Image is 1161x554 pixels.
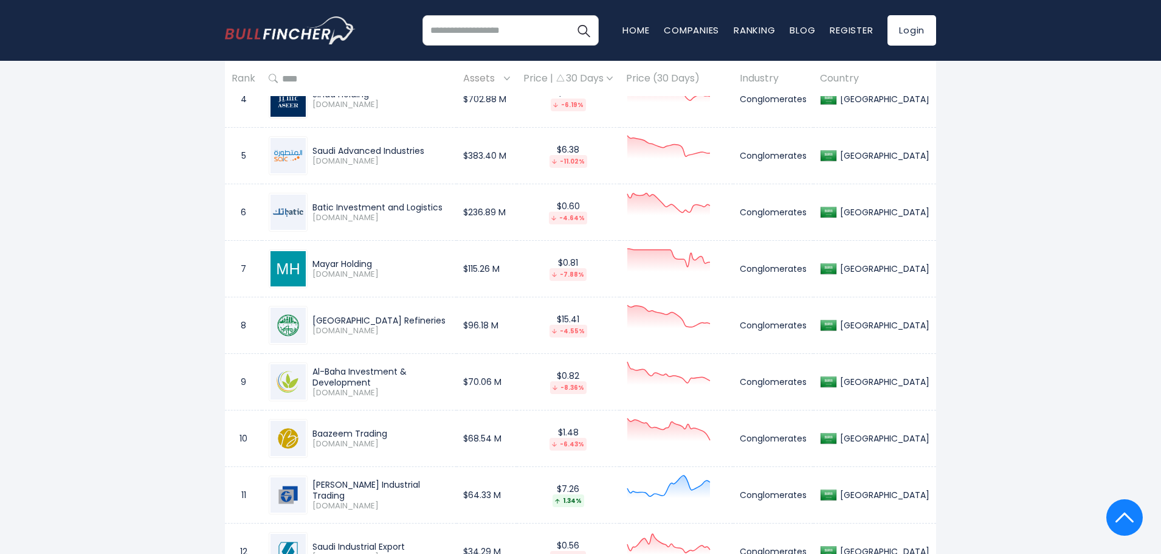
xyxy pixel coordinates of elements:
[270,195,306,230] img: 4110.SR.png
[312,501,450,511] span: [DOMAIN_NAME]
[733,410,813,467] td: Conglomerates
[734,24,775,36] a: Ranking
[312,315,450,326] div: [GEOGRAPHIC_DATA] Refineries
[523,483,613,507] div: $7.26
[312,269,450,280] span: [DOMAIN_NAME]
[523,201,613,224] div: $0.60
[225,297,262,354] td: 8
[549,212,587,224] div: -4.64%
[549,155,587,168] div: -11.02%
[733,354,813,410] td: Conglomerates
[733,128,813,184] td: Conglomerates
[463,69,501,88] span: Assets
[733,184,813,241] td: Conglomerates
[813,61,936,97] th: Country
[270,421,306,456] img: 4051.SR.png
[456,184,517,241] td: $236.89 M
[270,477,306,513] img: 4141.SR.png
[837,433,929,444] div: [GEOGRAPHIC_DATA]
[622,24,649,36] a: Home
[733,241,813,297] td: Conglomerates
[225,184,262,241] td: 6
[733,71,813,128] td: Conglomerates
[523,427,613,451] div: $1.48
[270,308,306,343] img: 2030.SR.png
[523,72,613,85] div: Price | 30 Days
[551,99,586,111] div: -6.19%
[523,314,613,338] div: $15.41
[550,381,587,394] div: -8.36%
[312,202,450,213] div: Batic Investment and Logistics
[225,128,262,184] td: 5
[619,61,733,97] th: Price (30 Days)
[733,467,813,524] td: Conglomerates
[456,128,517,184] td: $383.40 M
[790,24,815,36] a: Blog
[733,297,813,354] td: Conglomerates
[456,467,517,524] td: $64.33 M
[312,326,450,336] span: [DOMAIN_NAME]
[830,24,873,36] a: Register
[270,138,306,173] img: 2120.SR.png
[312,213,450,223] span: [DOMAIN_NAME]
[312,258,450,269] div: Mayar Holding
[837,207,929,218] div: [GEOGRAPHIC_DATA]
[456,71,517,128] td: $702.88 M
[523,144,613,168] div: $6.38
[456,410,517,467] td: $68.54 M
[837,150,929,161] div: [GEOGRAPHIC_DATA]
[225,467,262,524] td: 11
[312,541,450,552] div: Saudi Industrial Export
[456,297,517,354] td: $96.18 M
[312,366,450,388] div: Al-Baha Investment & Development
[523,257,613,281] div: $0.81
[225,16,356,44] img: bullfincher logo
[312,156,450,167] span: [DOMAIN_NAME]
[837,320,929,331] div: [GEOGRAPHIC_DATA]
[523,370,613,394] div: $0.82
[549,438,587,451] div: -6.43%
[312,428,450,439] div: Baazeem Trading
[456,354,517,410] td: $70.06 M
[549,268,587,281] div: -7.88%
[664,24,719,36] a: Companies
[456,241,517,297] td: $115.26 M
[312,100,450,110] span: [DOMAIN_NAME]
[225,410,262,467] td: 10
[837,376,929,387] div: [GEOGRAPHIC_DATA]
[270,81,306,117] img: 4080.SR.png
[312,479,450,501] div: [PERSON_NAME] Industrial Trading
[225,61,262,97] th: Rank
[225,71,262,128] td: 4
[553,494,584,507] div: 1.34%
[312,145,450,156] div: Saudi Advanced Industries
[312,388,450,398] span: [DOMAIN_NAME]
[225,241,262,297] td: 7
[549,325,587,338] div: -4.55%
[568,15,599,46] button: Search
[837,263,929,274] div: [GEOGRAPHIC_DATA]
[837,490,929,500] div: [GEOGRAPHIC_DATA]
[523,88,613,111] div: $2.75
[733,61,813,97] th: Industry
[837,94,929,105] div: [GEOGRAPHIC_DATA]
[225,354,262,410] td: 9
[312,439,450,449] span: [DOMAIN_NAME]
[225,16,356,44] a: Go to homepage
[887,15,936,46] a: Login
[270,364,306,400] img: 4130.SR.png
